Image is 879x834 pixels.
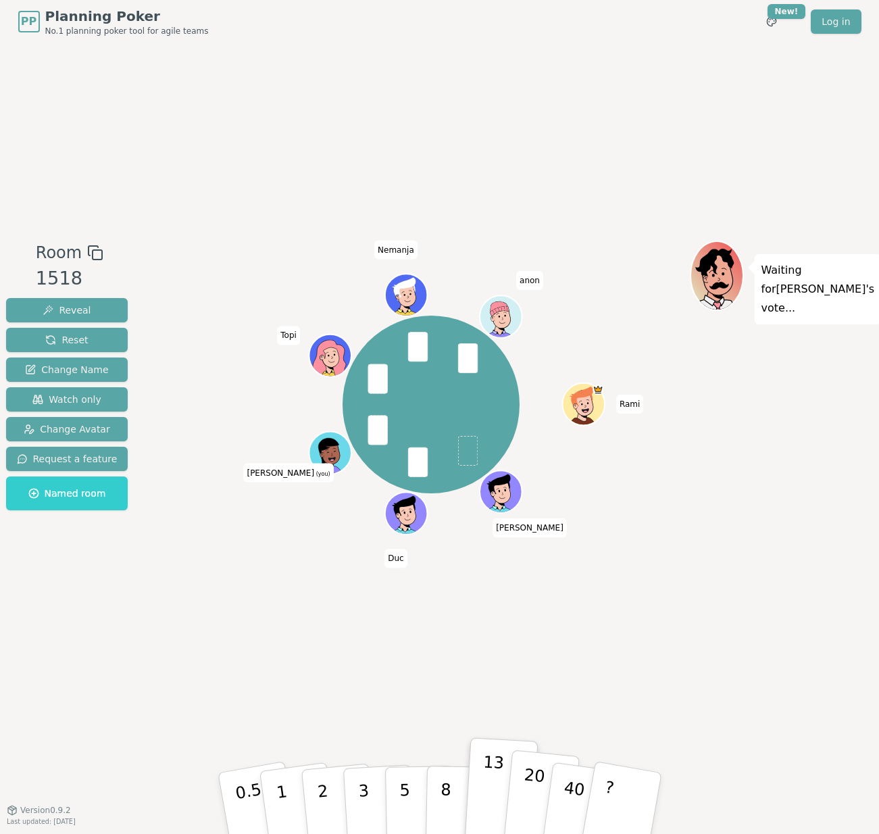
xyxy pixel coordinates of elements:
[20,805,71,816] span: Version 0.9.2
[314,471,330,477] span: (you)
[493,519,567,538] span: Click to change your name
[43,303,91,317] span: Reveal
[36,241,82,265] span: Room
[516,271,543,290] span: Click to change your name
[7,818,76,825] span: Last updated: [DATE]
[45,26,209,36] span: No.1 planning poker tool for agile teams
[384,549,407,568] span: Click to change your name
[28,487,106,500] span: Named room
[761,261,875,318] p: Waiting for [PERSON_NAME] 's vote...
[45,333,88,347] span: Reset
[480,752,505,827] p: 13
[45,7,209,26] span: Planning Poker
[6,476,128,510] button: Named room
[768,4,806,19] div: New!
[374,241,418,260] span: Click to change your name
[277,326,300,345] span: Click to change your name
[243,464,333,483] span: Click to change your name
[17,452,118,466] span: Request a feature
[36,265,103,293] div: 1518
[6,387,128,412] button: Watch only
[6,298,128,322] button: Reveal
[32,393,101,406] span: Watch only
[18,7,209,36] a: PPPlanning PokerNo.1 planning poker tool for agile teams
[6,328,128,352] button: Reset
[6,358,128,382] button: Change Name
[6,417,128,441] button: Change Avatar
[24,422,110,436] span: Change Avatar
[616,395,643,414] span: Click to change your name
[21,14,36,30] span: PP
[7,805,71,816] button: Version0.9.2
[310,433,350,473] button: Click to change your avatar
[759,9,784,34] button: New!
[593,385,603,395] span: Rami is the host
[6,447,128,471] button: Request a feature
[25,363,108,376] span: Change Name
[811,9,861,34] a: Log in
